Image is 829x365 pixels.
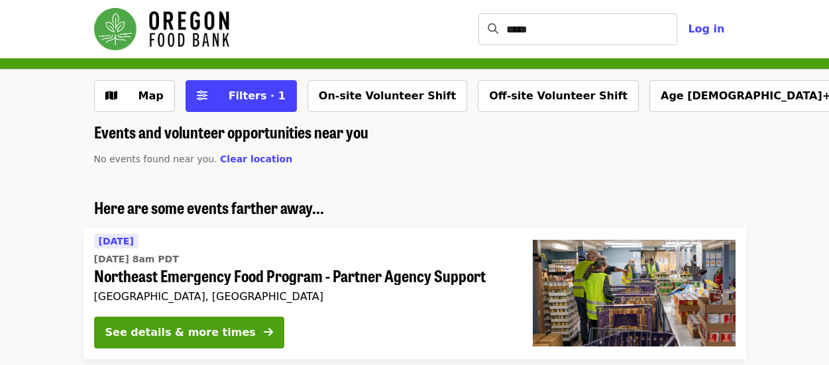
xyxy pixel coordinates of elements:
i: search icon [488,23,498,35]
input: Search [506,13,677,45]
button: Off-site Volunteer Shift [478,80,639,112]
span: Clear location [220,154,292,164]
time: [DATE] 8am PDT [94,252,179,266]
span: Map [138,89,164,102]
span: [DATE] [99,236,134,246]
a: See details for "Northeast Emergency Food Program - Partner Agency Support" [83,228,746,359]
button: Clear location [220,152,292,166]
img: Northeast Emergency Food Program - Partner Agency Support organized by Oregon Food Bank [533,240,736,346]
button: Filters (1 selected) [186,80,297,112]
span: Filters · 1 [229,89,286,102]
div: [GEOGRAPHIC_DATA], [GEOGRAPHIC_DATA] [94,290,512,303]
button: See details & more times [94,317,284,348]
i: sliders-h icon [197,89,207,102]
button: Show map view [94,80,175,112]
span: Here are some events farther away... [94,195,324,219]
span: Northeast Emergency Food Program - Partner Agency Support [94,266,512,286]
button: On-site Volunteer Shift [307,80,467,112]
span: Events and volunteer opportunities near you [94,120,368,143]
button: Log in [677,16,735,42]
i: map icon [105,89,117,102]
img: Oregon Food Bank - Home [94,8,229,50]
span: Log in [688,23,724,35]
i: arrow-right icon [264,326,273,339]
div: See details & more times [105,325,256,340]
span: No events found near you. [94,154,217,164]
